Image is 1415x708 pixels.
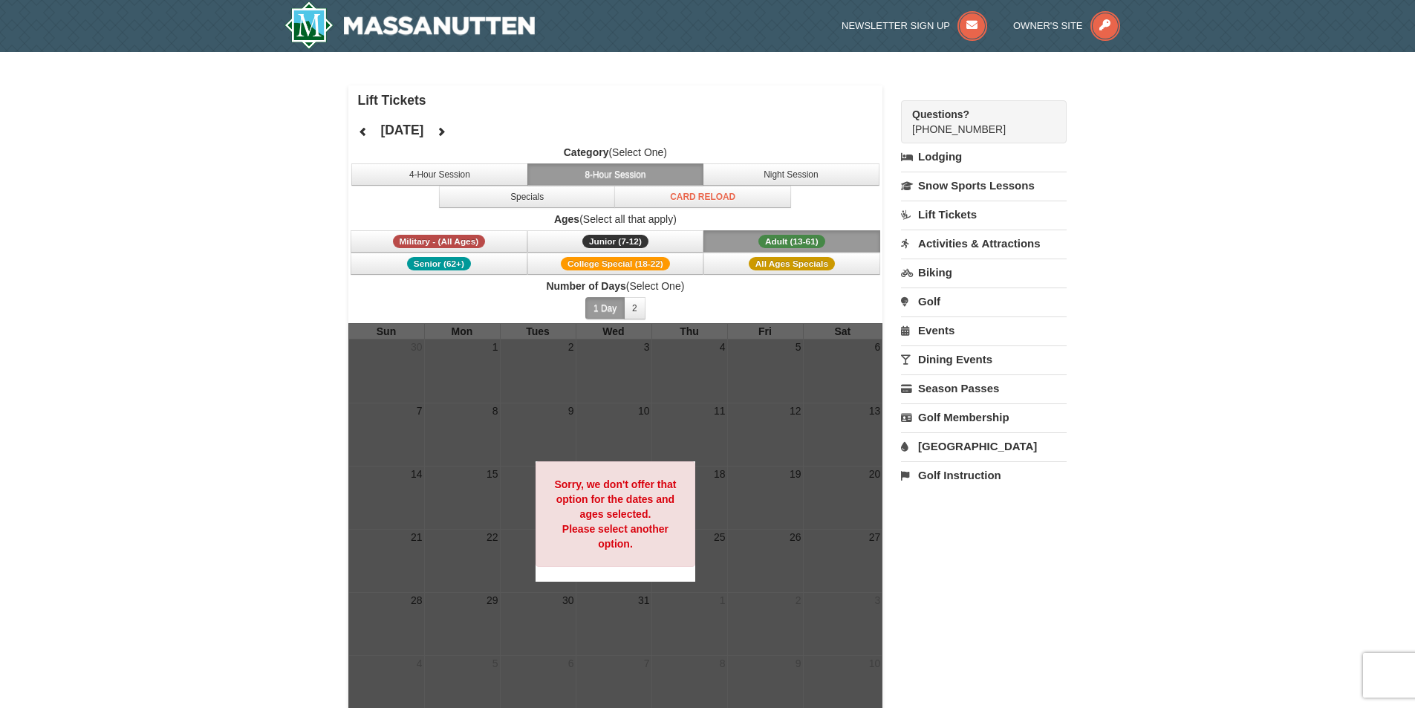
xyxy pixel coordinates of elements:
a: Massanutten Resort [284,1,536,49]
button: Junior (7-12) [527,230,704,253]
span: Senior (62+) [407,257,471,270]
button: All Ages Specials [703,253,880,275]
button: College Special (18-22) [527,253,704,275]
h4: [DATE] [380,123,423,137]
a: Biking [901,259,1067,286]
label: (Select One) [348,145,883,160]
button: Military - (All Ages) [351,230,527,253]
strong: Questions? [912,108,969,120]
span: Military - (All Ages) [393,235,486,248]
span: College Special (18-22) [561,257,670,270]
button: 4-Hour Session [351,163,528,186]
a: Season Passes [901,374,1067,402]
a: Lift Tickets [901,201,1067,228]
a: Golf Membership [901,403,1067,431]
button: Night Session [703,163,879,186]
a: Snow Sports Lessons [901,172,1067,199]
span: Newsletter Sign Up [842,20,950,31]
span: Junior (7-12) [582,235,648,248]
span: All Ages Specials [749,257,835,270]
a: Lodging [901,143,1067,170]
label: (Select One) [348,279,883,293]
a: [GEOGRAPHIC_DATA] [901,432,1067,460]
a: Dining Events [901,345,1067,373]
img: Massanutten Resort Logo [284,1,536,49]
a: Activities & Attractions [901,230,1067,257]
button: Specials [439,186,616,208]
a: Newsletter Sign Up [842,20,987,31]
button: Senior (62+) [351,253,527,275]
a: Golf Instruction [901,461,1067,489]
a: Events [901,316,1067,344]
span: Adult (13-61) [758,235,825,248]
a: Owner's Site [1013,20,1120,31]
button: 2 [624,297,645,319]
strong: Sorry, we don't offer that option for the dates and ages selected. Please select another option. [554,478,676,550]
strong: Number of Days [546,280,625,292]
h4: Lift Tickets [358,93,883,108]
label: (Select all that apply) [348,212,883,227]
button: 1 Day [585,297,625,319]
button: Adult (13-61) [703,230,880,253]
button: 8-Hour Session [527,163,704,186]
button: Card Reload [614,186,791,208]
span: [PHONE_NUMBER] [912,107,1040,135]
a: Golf [901,288,1067,315]
strong: Ages [554,213,579,225]
span: Owner's Site [1013,20,1083,31]
strong: Category [564,146,609,158]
